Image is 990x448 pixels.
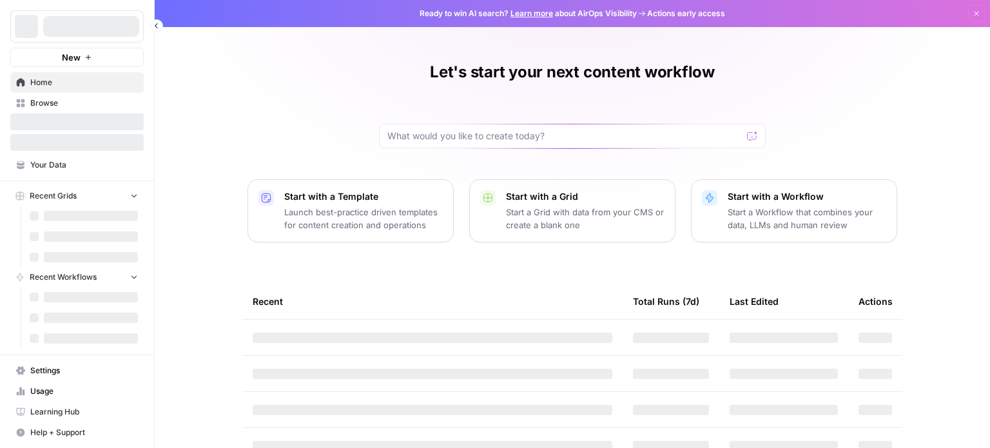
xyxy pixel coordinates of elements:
p: Start a Workflow that combines your data, LLMs and human review [728,206,886,231]
span: Ready to win AI search? about AirOps Visibility [420,8,637,19]
h1: Let's start your next content workflow [430,62,715,83]
div: Actions [859,284,893,319]
button: Start with a WorkflowStart a Workflow that combines your data, LLMs and human review [691,179,897,242]
button: Recent Workflows [10,268,144,287]
p: Start with a Grid [506,190,665,203]
input: What would you like to create today? [387,130,742,142]
a: Browse [10,93,144,113]
span: Usage [30,385,138,397]
span: Settings [30,365,138,376]
button: Recent Grids [10,186,144,206]
button: Help + Support [10,422,144,443]
span: New [62,51,81,64]
span: Your Data [30,159,138,171]
a: Usage [10,381,144,402]
a: Learning Hub [10,402,144,422]
span: Actions early access [647,8,725,19]
div: Last Edited [730,284,779,319]
span: Home [30,77,138,88]
div: Recent [253,284,612,319]
p: Launch best-practice driven templates for content creation and operations [284,206,443,231]
a: Home [10,72,144,93]
div: Total Runs (7d) [633,284,699,319]
a: Settings [10,360,144,381]
a: Learn more [510,8,553,18]
span: Learning Hub [30,406,138,418]
span: Help + Support [30,427,138,438]
button: Start with a GridStart a Grid with data from your CMS or create a blank one [469,179,675,242]
a: Your Data [10,155,144,175]
button: Start with a TemplateLaunch best-practice driven templates for content creation and operations [247,179,454,242]
span: Browse [30,97,138,109]
span: Recent Workflows [30,271,97,283]
p: Start a Grid with data from your CMS or create a blank one [506,206,665,231]
span: Recent Grids [30,190,77,202]
p: Start with a Workflow [728,190,886,203]
p: Start with a Template [284,190,443,203]
button: New [10,48,144,67]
